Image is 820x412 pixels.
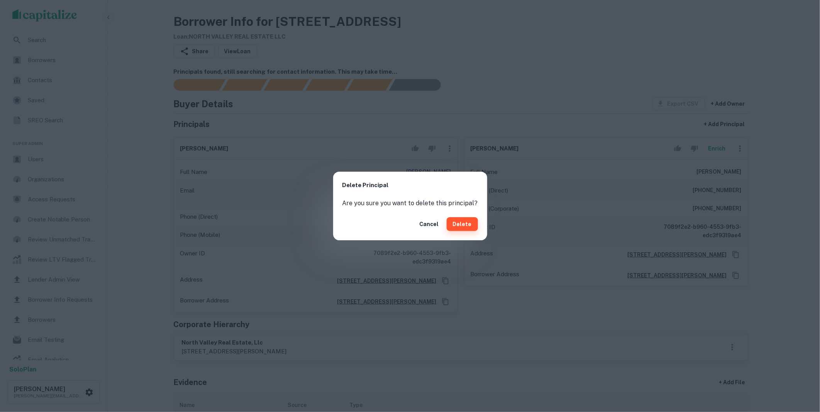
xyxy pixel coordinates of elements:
button: Delete [447,217,478,231]
h2: Delete Principal [333,172,487,199]
p: Are you sure you want to delete this principal? [342,199,478,208]
iframe: Chat Widget [781,350,820,387]
button: Cancel [417,217,442,231]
